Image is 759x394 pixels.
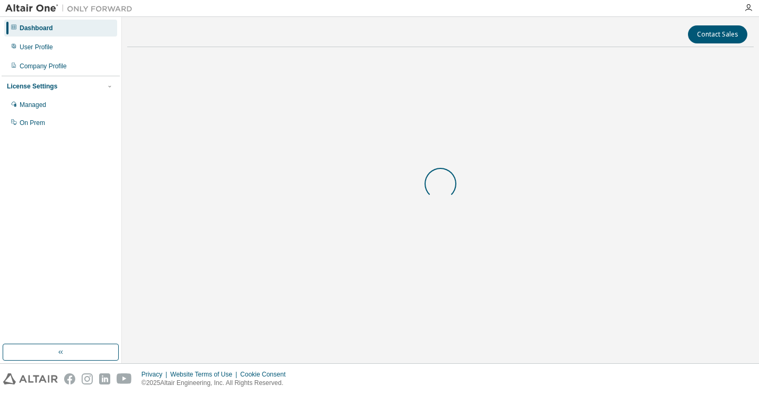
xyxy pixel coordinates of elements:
[7,82,57,91] div: License Settings
[82,373,93,384] img: instagram.svg
[688,25,747,43] button: Contact Sales
[20,43,53,51] div: User Profile
[142,370,170,379] div: Privacy
[240,370,292,379] div: Cookie Consent
[170,370,240,379] div: Website Terms of Use
[64,373,75,384] img: facebook.svg
[117,373,132,384] img: youtube.svg
[99,373,110,384] img: linkedin.svg
[20,101,46,109] div: Managed
[20,24,53,32] div: Dashboard
[20,119,45,127] div: On Prem
[3,373,58,384] img: altair_logo.svg
[20,62,67,70] div: Company Profile
[142,379,292,388] p: © 2025 Altair Engineering, Inc. All Rights Reserved.
[5,3,138,14] img: Altair One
